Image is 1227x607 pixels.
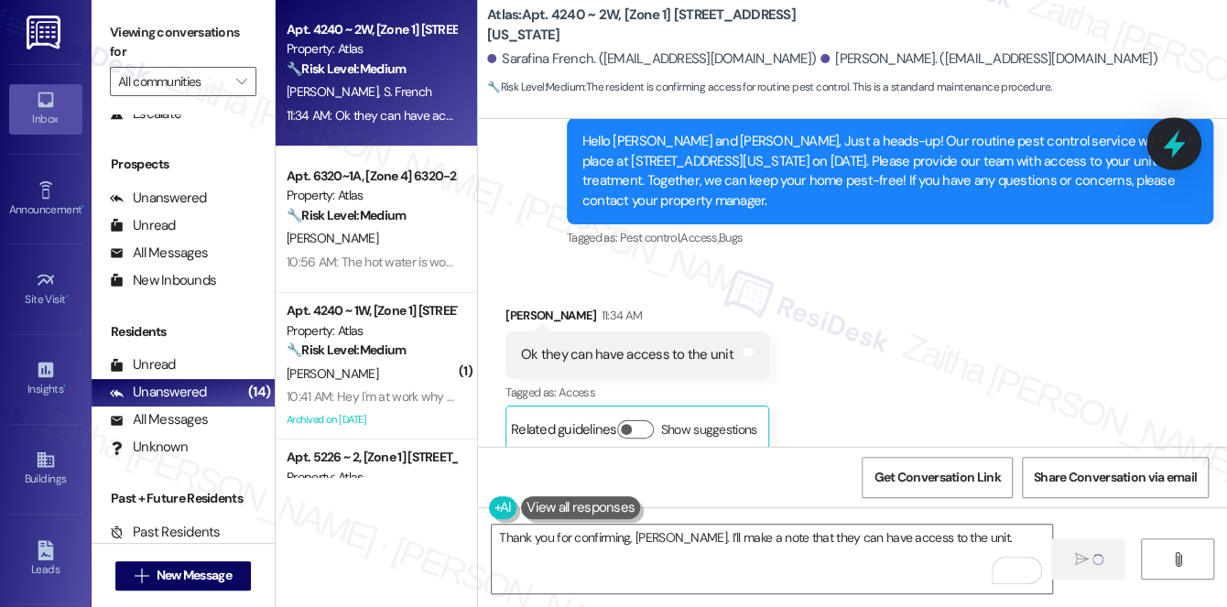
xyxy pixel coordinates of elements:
i:  [236,74,246,89]
span: • [63,380,66,393]
div: (14) [244,378,275,406]
div: 10:41 AM: Hey I'm at work why are these never done [DATE] morning? [287,388,649,405]
div: Property: Atlas [287,39,456,59]
span: Access , [680,230,718,245]
span: Bugs [719,230,743,245]
a: Leads [9,535,82,584]
input: All communities [118,67,227,96]
span: • [81,201,84,213]
span: • [66,290,69,303]
label: Show suggestions [661,420,757,439]
a: Insights • [9,354,82,404]
span: Share Conversation via email [1034,468,1197,487]
span: Get Conversation Link [874,468,1000,487]
textarea: To enrich screen reader interactions, please activate Accessibility in Grammarly extension settings [492,525,1052,593]
div: Apt. 4240 ~ 2W, [Zone 1] [STREET_ADDRESS][US_STATE] [287,20,456,39]
b: Atlas: Apt. 4240 ~ 2W, [Zone 1] [STREET_ADDRESS][US_STATE] [487,5,853,45]
div: Property: Atlas [287,321,456,341]
a: Buildings [9,444,82,493]
span: S. French [384,83,432,100]
div: Apt. 4240 ~ 1W, [Zone 1] [STREET_ADDRESS][US_STATE] [287,301,456,320]
span: Access [559,385,595,400]
span: [PERSON_NAME] [287,230,378,246]
strong: 🔧 Risk Level: Medium [287,341,406,358]
div: Tagged as: [505,379,769,406]
span: New Message [157,566,232,585]
strong: 🔧 Risk Level: Medium [287,207,406,223]
i:  [1170,552,1184,567]
i:  [1075,552,1089,567]
button: Get Conversation Link [862,457,1012,498]
div: Ok they can have access to the unit [521,345,733,364]
label: Viewing conversations for [110,18,256,67]
div: Hello [PERSON_NAME] and [PERSON_NAME], Just a heads-up! Our routine pest control service will tak... [582,132,1184,211]
div: Sarafina French. ([EMAIL_ADDRESS][DOMAIN_NAME]) [487,49,816,69]
div: Property: Atlas [287,468,456,487]
a: Inbox [9,84,82,134]
div: Property: Atlas [287,186,456,205]
div: All Messages [110,410,208,429]
div: Archived on [DATE] [285,408,458,431]
div: Related guidelines [511,420,617,447]
i:  [135,569,148,583]
div: Unread [110,355,176,374]
img: ResiDesk Logo [27,16,64,49]
div: [PERSON_NAME]. ([EMAIL_ADDRESS][DOMAIN_NAME]) [820,49,1157,69]
div: All Messages [110,244,208,263]
div: Unanswered [110,189,207,208]
span: [PERSON_NAME] [287,365,378,382]
div: Apt. 5226 ~ 2, [Zone 1] [STREET_ADDRESS][US_STATE] [287,448,456,467]
button: New Message [115,561,251,591]
div: [PERSON_NAME] [505,306,769,331]
button: Share Conversation via email [1022,457,1209,498]
div: Prospects [92,155,275,174]
div: Residents [92,322,275,341]
a: Site Visit • [9,265,82,314]
div: 11:34 AM [597,306,643,325]
div: Unknown [110,438,188,457]
div: Escalate [110,104,181,124]
strong: 🔧 Risk Level: Medium [487,80,584,94]
strong: 🔧 Risk Level: Medium [287,60,406,77]
div: Unanswered [110,383,207,402]
div: Past Residents [110,523,221,542]
div: Apt. 6320~1A, [Zone 4] 6320-28 S [PERSON_NAME] [287,167,456,186]
div: Past + Future Residents [92,489,275,508]
div: Unread [110,216,176,235]
div: 10:56 AM: The hot water is working again, thank you for checking in with me regarding this issue [287,254,791,270]
span: [PERSON_NAME] [287,83,384,100]
div: Tagged as: [567,224,1213,251]
div: 11:34 AM: Ok they can have access to the unit [287,107,527,124]
div: New Inbounds [110,271,216,290]
span: : The resident is confirming access for routine pest control. This is a standard maintenance proc... [487,78,1051,97]
span: Pest control , [620,230,681,245]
